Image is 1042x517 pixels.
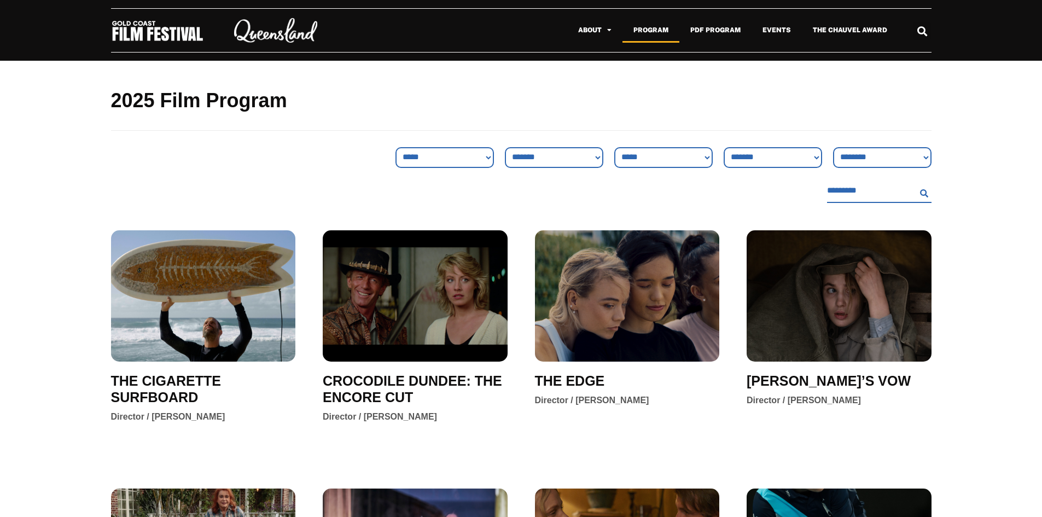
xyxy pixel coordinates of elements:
[323,373,508,405] a: CROCODILE DUNDEE: THE ENCORE CUT
[622,18,679,43] a: Program
[752,18,802,43] a: Events
[343,18,898,43] nav: Menu
[747,373,911,389] a: [PERSON_NAME]’S VOW
[833,147,932,168] select: Language
[323,411,437,423] div: Director / [PERSON_NAME]
[747,394,861,406] div: Director / [PERSON_NAME]
[111,411,225,423] div: Director / [PERSON_NAME]
[679,18,752,43] a: PDF Program
[505,147,603,168] select: Sort filter
[724,147,822,168] select: Country Filter
[535,373,605,389] a: THE EDGE
[567,18,622,43] a: About
[111,88,932,114] h2: 2025 Film Program
[802,18,898,43] a: The Chauvel Award
[395,147,494,168] select: Genre Filter
[913,22,931,40] div: Search
[827,179,916,203] input: Search Filter
[111,373,296,405] a: THE CIGARETTE SURFBOARD
[535,394,649,406] div: Director / [PERSON_NAME]
[614,147,713,168] select: Venue Filter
